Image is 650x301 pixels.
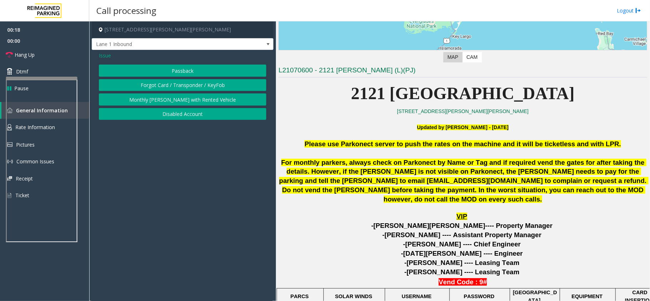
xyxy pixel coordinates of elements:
span: [PERSON_NAME] [429,222,485,230]
span: SOLAR WINDS [335,294,372,299]
h4: [STREET_ADDRESS][PERSON_NAME][PERSON_NAME] [92,21,273,38]
span: -[PERSON_NAME] ---- Leasing Team [404,268,519,276]
h3: L21070600 - 2121 [PERSON_NAME] (L)(PJ) [278,66,647,77]
span: Please use Parkonect server to push the rates on the machine and it will be ticketless and with LPR. [304,140,621,148]
span: For monthly parkers, always check on Parkonect by Name or Tag and if required vend the gates for ... [279,159,649,203]
span: 2121 [GEOGRAPHIC_DATA] [351,84,575,103]
span: -[PERSON_NAME] ---- Leasing Team [404,259,519,266]
img: logout [635,7,641,14]
button: Disabled Account [99,108,266,120]
span: USERNAME [402,294,432,299]
a: [STREET_ADDRESS][PERSON_NAME][PERSON_NAME] [397,108,529,114]
label: Map [443,52,463,62]
button: Forgot Card / Transponder / KeyFob [99,79,266,91]
a: General Information [1,102,89,119]
span: -[PERSON_NAME] ---- Chief Engineer [403,240,521,248]
font: Updated by [PERSON_NAME] - [DATE] [417,124,508,130]
span: ---- Property Manager [485,222,553,229]
button: Passback [99,65,266,77]
button: Monthly [PERSON_NAME] with Rented Vehicle [99,93,266,106]
b: Vend Code : 9# [439,278,487,286]
span: Lane 1 Inbound [92,39,237,50]
span: Dtmf [16,68,28,75]
span: -[DATE][PERSON_NAME] ---- Engineer [401,250,523,257]
a: Logout [617,7,641,14]
span: Hang Up [15,51,35,58]
span: -[PERSON_NAME] ---- Assistant Property Manager [382,231,541,239]
h3: Call processing [93,2,160,19]
label: CAM [462,52,482,62]
span: VIP [457,213,467,220]
span: Issue [99,52,111,59]
span: PASSWORD [464,294,494,299]
span: PARCS [291,294,309,299]
span: -[PERSON_NAME] [371,222,429,229]
span: EQUIPMENT [571,294,603,299]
